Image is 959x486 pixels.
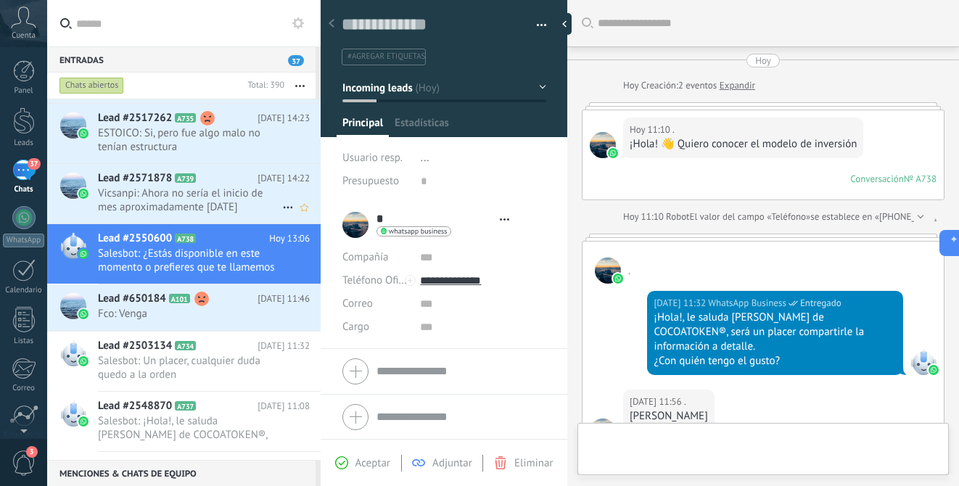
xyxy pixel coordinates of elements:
[47,164,321,223] a: Lead #2571878 A739 [DATE] 14:22 Vicsanpi: Ahora no sería el inicio de mes aproximadamente [DATE]
[47,392,321,451] a: Lead #2548870 A737 [DATE] 11:08 Salesbot: ¡Hola!, le saluda [PERSON_NAME] de COCOATOKEN®, será un...
[934,210,937,224] a: .
[98,292,166,306] span: Lead #650184
[557,13,572,35] div: Ocultar
[342,269,409,292] button: Teléfono Oficina
[623,210,666,224] div: Hoy 11:10
[3,139,45,148] div: Leads
[98,126,282,154] span: ESTOICO: Si, pero fue algo malo no tenían estructura
[628,264,630,278] span: .
[630,123,672,137] div: Hoy 11:10
[175,234,196,243] span: A738
[421,151,429,165] span: ...
[590,419,616,445] span: .
[78,309,89,319] img: waba.svg
[98,459,172,474] span: Lead #1741014
[78,416,89,427] img: waba.svg
[654,310,897,354] div: ¡Hola!, le saluda [PERSON_NAME] de COCOATOKEN®, será un placer compartirle la información a detalle.
[800,296,841,310] span: Entregado
[810,210,959,224] span: se establece en «[PHONE_NUMBER]»
[169,294,190,303] span: A101
[3,185,45,194] div: Chats
[59,77,124,94] div: Chats abiertos
[78,189,89,199] img: waba.svg
[684,395,686,409] span: .
[654,296,708,310] div: [DATE] 11:32
[3,337,45,346] div: Listas
[342,147,410,170] div: Usuario resp.
[590,132,616,158] span: .
[98,186,282,214] span: Vicsanpi: Ahora no sería el inicio de mes aproximadamente [DATE]
[389,228,447,235] span: whatsapp business
[98,354,282,382] span: Salesbot: Un placer, cualquier duda quedo a la orden
[595,258,621,284] span: .
[666,210,689,223] span: Robot
[78,356,89,366] img: waba.svg
[98,111,172,125] span: Lead #2517262
[342,174,399,188] span: Presupuesto
[342,151,403,165] span: Usuario resp.
[3,86,45,96] div: Panel
[3,286,45,295] div: Calendario
[608,148,618,158] img: waba.svg
[355,456,390,470] span: Aceptar
[630,137,857,152] div: ¡Hola! 👋 Quiero conocer el modelo de inversión
[98,339,172,353] span: Lead #2503134
[175,341,196,350] span: A734
[630,409,708,424] div: [PERSON_NAME]
[175,113,196,123] span: A735
[678,78,717,93] span: 2 eventos
[395,116,449,137] span: Estadísticas
[720,78,755,93] a: Expandir
[623,78,641,93] div: Hoy
[929,365,939,375] img: waba.svg
[910,349,937,375] span: WhatsApp Business
[47,224,321,284] a: Lead #2550600 A738 Hoy 13:06 Salesbot: ¿Estás disponible en este momento o prefieres que te llame...
[258,399,310,413] span: [DATE] 11:08
[47,284,321,331] a: Lead #650184 A101 [DATE] 11:46 Fco: Venga
[98,171,172,186] span: Lead #2571878
[175,401,196,411] span: A737
[613,273,623,284] img: waba.svg
[12,31,36,41] span: Cuenta
[98,414,282,442] span: Salesbot: ¡Hola!, le saluda [PERSON_NAME] de COCOATOKEN®, será un placer compartirle la informaci...
[342,273,418,287] span: Teléfono Oficina
[342,116,383,137] span: Principal
[269,231,310,246] span: Hoy 13:06
[654,354,897,368] div: ¿Con quién tengo el gusto?
[47,104,321,163] a: Lead #2517262 A735 [DATE] 14:23 ESTOICO: Si, pero fue algo malo no tenían estructura
[630,395,684,409] div: [DATE] 11:56
[288,55,304,66] span: 37
[3,384,45,393] div: Correo
[175,173,196,183] span: A739
[258,171,310,186] span: [DATE] 14:22
[755,54,771,67] div: Hoy
[672,123,675,137] span: .
[258,339,310,353] span: [DATE] 11:32
[98,247,282,274] span: Salesbot: ¿Estás disponible en este momento o prefieres que te llamemos a las 04:00 PM?
[342,316,409,339] div: Cargo
[242,78,284,93] div: Total: 390
[98,307,282,321] span: Fco: Venga
[258,292,310,306] span: [DATE] 11:46
[342,297,373,310] span: Correo
[258,111,310,125] span: [DATE] 14:23
[258,459,310,474] span: [DATE] 10:31
[78,249,89,259] img: waba.svg
[347,52,425,62] span: #agregar etiquetas
[342,321,369,332] span: Cargo
[28,158,40,170] span: 37
[690,210,811,224] span: El valor del campo «Teléfono»
[98,231,172,246] span: Lead #2550600
[26,446,38,458] span: 3
[47,46,316,73] div: Entradas
[432,456,472,470] span: Adjuntar
[342,292,373,316] button: Correo
[708,296,786,310] span: WhatsApp Business
[623,78,755,93] div: Creación:
[47,331,321,391] a: Lead #2503134 A734 [DATE] 11:32 Salesbot: Un placer, cualquier duda quedo a la orden
[47,460,316,486] div: Menciones & Chats de equipo
[342,246,409,269] div: Compañía
[850,173,904,185] div: Conversación
[78,128,89,139] img: waba.svg
[342,170,410,193] div: Presupuesto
